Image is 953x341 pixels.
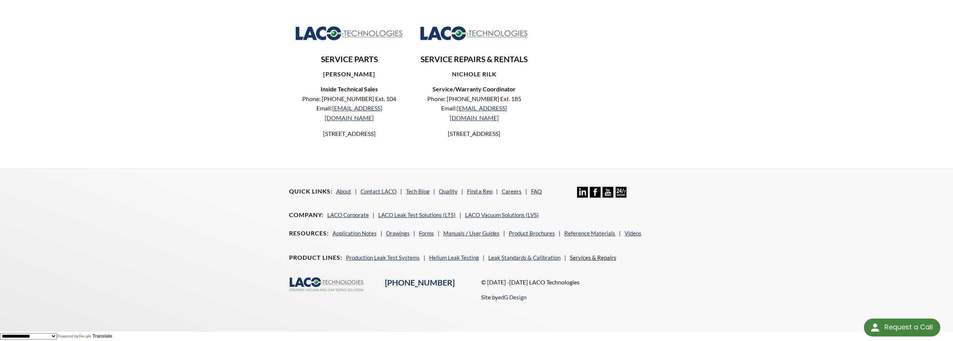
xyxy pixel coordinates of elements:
a: LACO Leak Test Solutions (LTS) [378,211,456,218]
p: [STREET_ADDRESS] [295,129,404,138]
a: Translate [79,334,112,339]
a: Leak Standards & Calibration [488,254,561,261]
a: Application Notes [333,230,377,237]
a: LACO Corporate [327,211,369,218]
h4: Resources [289,229,329,237]
p: Phone: [PHONE_NUMBER] Ext. 185 Email: [420,94,529,123]
h3: SERVICE PARTS [295,54,404,65]
strong: Service/Warranty Coordinator [433,85,516,92]
h4: [PERSON_NAME] [295,70,404,78]
strong: Inside Technical Sales [321,85,378,92]
a: FAQ [531,188,542,195]
a: [PHONE_NUMBER] [385,278,455,287]
a: Production Leak Test Systems [346,254,420,261]
a: Quality [439,188,458,195]
a: Find a Rep [467,188,492,195]
img: Logo_LACO-TECH_hi-res.jpg [420,25,529,41]
div: Request a Call [864,319,940,337]
p: Phone: [PHONE_NUMBER] Ext. 104 Email: [295,94,404,123]
a: [EMAIL_ADDRESS][DOMAIN_NAME] [325,104,382,121]
a: Contact LACO [361,188,397,195]
img: Logo_LACO-TECH_hi-res.jpg [295,25,404,41]
a: Careers [502,188,522,195]
strong: nICHOLE rILK [452,70,497,77]
h4: Quick Links [289,188,333,195]
h3: SERVICE REPAIRS & RENTALS [420,54,529,65]
img: 24/7 Support Icon [616,187,626,198]
a: Helium Leak Testing [429,254,479,261]
h4: Company [289,211,324,219]
a: edG Design [498,294,526,301]
a: About [336,188,351,195]
div: Request a Call [884,319,933,336]
a: [EMAIL_ADDRESS][DOMAIN_NAME] [450,104,507,121]
img: Google Translate [79,334,92,339]
p: © [DATE] -[DATE] LACO Technologies [481,277,664,287]
a: Reference Materials [564,230,615,237]
a: Videos [625,230,641,237]
a: Product Brochures [509,230,555,237]
a: Services & Repairs [570,254,616,261]
a: 24/7 Support [616,192,626,199]
a: Forms [419,230,434,237]
p: [STREET_ADDRESS] [420,129,529,138]
h4: Product Lines [289,254,342,262]
p: Site by [481,293,526,302]
a: Manuals / User Guides [443,230,500,237]
a: LACO Vacuum Solutions (LVS) [465,211,539,218]
a: Tech Blog [406,188,430,195]
img: round button [869,322,881,334]
a: Drawings [386,230,410,237]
